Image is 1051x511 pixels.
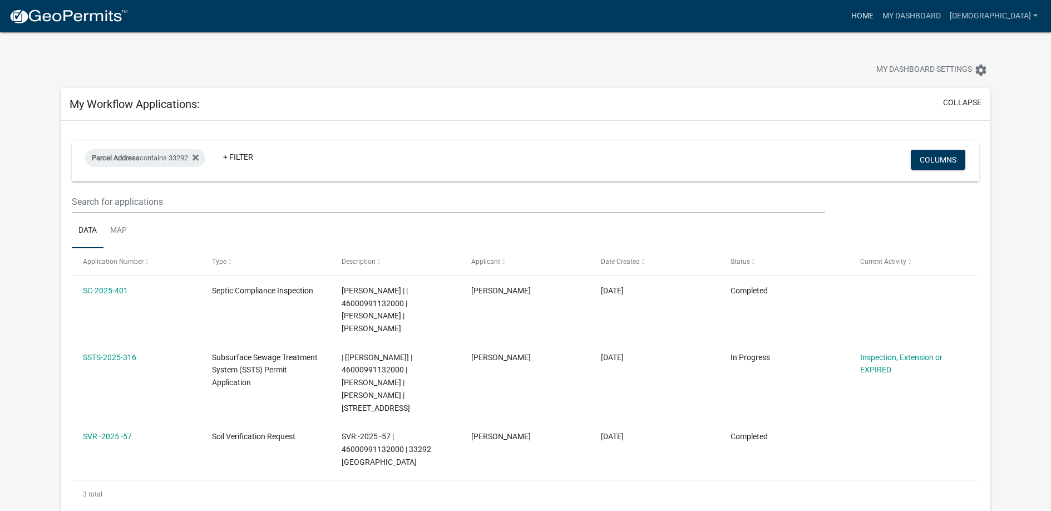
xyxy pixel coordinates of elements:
[945,6,1042,27] a: [DEMOGRAPHIC_DATA]
[974,63,988,77] i: settings
[83,286,128,295] a: SC-2025-401
[212,286,313,295] span: Septic Compliance Inspection
[83,432,132,441] a: SVR -2025 -57
[72,213,103,249] a: Data
[83,353,136,362] a: SSTS-2025-316
[342,353,412,412] span: | [Brittany Tollefson] | 46000991132000 | JASON FILBERT | CARMEN FILBERT | 33292 BREEZY SHORES RD
[860,258,906,266] span: Current Activity
[461,248,590,275] datatable-header-cell: Applicant
[860,353,943,375] a: Inspection, Extension or EXPIRED
[342,432,431,466] span: SVR -2025 -57 | 46000991132000 | 33292 BREEZY SHORES RD
[72,480,979,508] div: 3 total
[83,258,144,266] span: Application Number
[876,63,972,77] span: My Dashboard Settings
[731,258,750,266] span: Status
[878,6,945,27] a: My Dashboard
[731,353,770,362] span: In Progress
[731,432,768,441] span: Completed
[943,97,981,109] button: collapse
[342,286,408,333] span: Michelle Jevne | | 46000991132000 | JASON FILBERT | CARMEN FILBERT
[471,432,531,441] span: Bill Schueller
[85,149,205,167] div: contains 33292
[601,432,624,441] span: 05/06/2025
[214,147,262,167] a: + Filter
[212,353,318,387] span: Subsurface Sewage Treatment System (SSTS) Permit Application
[601,258,640,266] span: Date Created
[72,248,201,275] datatable-header-cell: Application Number
[847,6,878,27] a: Home
[92,154,140,162] span: Parcel Address
[471,286,531,295] span: Bill Schueller
[342,258,376,266] span: Description
[850,248,979,275] datatable-header-cell: Current Activity
[471,353,531,362] span: Bill Schueller
[471,258,500,266] span: Applicant
[201,248,331,275] datatable-header-cell: Type
[720,248,850,275] datatable-header-cell: Status
[70,97,200,111] h5: My Workflow Applications:
[72,190,825,213] input: Search for applications
[731,286,768,295] span: Completed
[911,150,965,170] button: Columns
[103,213,134,249] a: Map
[601,286,624,295] span: 06/27/2025
[867,59,996,81] button: My Dashboard Settingssettings
[590,248,720,275] datatable-header-cell: Date Created
[331,248,461,275] datatable-header-cell: Description
[601,353,624,362] span: 06/23/2025
[212,258,226,266] span: Type
[212,432,295,441] span: Soil Verification Request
